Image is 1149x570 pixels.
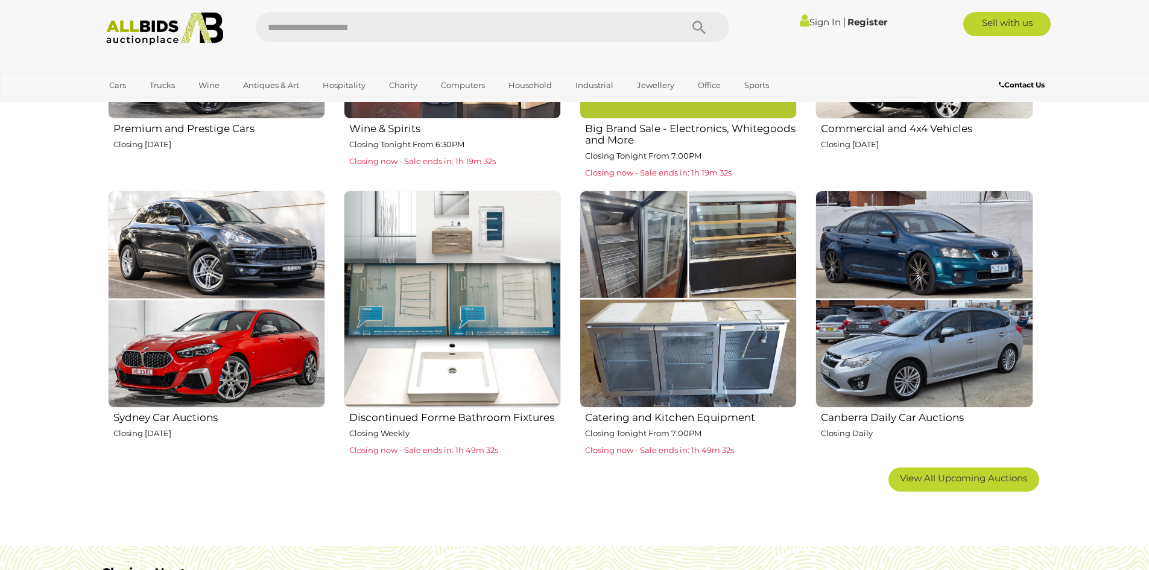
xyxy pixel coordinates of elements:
[690,75,729,95] a: Office
[235,75,307,95] a: Antiques & Art
[821,409,1033,423] h2: Canberra Daily Car Auctions
[113,138,325,151] p: Closing [DATE]
[101,95,203,115] a: [GEOGRAPHIC_DATA]
[108,191,325,408] img: Sydney Car Auctions
[585,426,797,440] p: Closing Tonight From 7:00PM
[843,15,846,28] span: |
[501,75,560,95] a: Household
[821,120,1033,135] h2: Commercial and 4x4 Vehicles
[800,16,841,28] a: Sign In
[999,78,1048,92] a: Contact Us
[669,12,729,42] button: Search
[349,138,561,151] p: Closing Tonight From 6:30PM
[349,426,561,440] p: Closing Weekly
[433,75,493,95] a: Computers
[344,191,561,408] img: Discontinued Forme Bathroom Fixtures
[585,409,797,423] h2: Catering and Kitchen Equipment
[191,75,227,95] a: Wine
[113,120,325,135] h2: Premium and Prestige Cars
[585,445,734,455] span: Closing now - Sale ends in: 1h 49m 32s
[847,16,887,28] a: Register
[999,80,1045,89] b: Contact Us
[900,472,1027,484] span: View All Upcoming Auctions
[315,75,373,95] a: Hospitality
[821,138,1033,151] p: Closing [DATE]
[349,156,496,166] span: Closing now - Sale ends in: 1h 19m 32s
[821,426,1033,440] p: Closing Daily
[963,12,1051,36] a: Sell with us
[107,190,325,458] a: Sydney Car Auctions Closing [DATE]
[349,445,498,455] span: Closing now - Sale ends in: 1h 49m 32s
[815,190,1033,458] a: Canberra Daily Car Auctions Closing Daily
[381,75,425,95] a: Charity
[888,467,1039,492] a: View All Upcoming Auctions
[113,426,325,440] p: Closing [DATE]
[629,75,682,95] a: Jewellery
[349,120,561,135] h2: Wine & Spirits
[100,12,230,45] img: Allbids.com.au
[585,120,797,145] h2: Big Brand Sale - Electronics, Whitegoods and More
[585,149,797,163] p: Closing Tonight From 7:00PM
[101,75,134,95] a: Cars
[142,75,183,95] a: Trucks
[585,168,732,177] span: Closing now - Sale ends in: 1h 19m 32s
[815,191,1033,408] img: Canberra Daily Car Auctions
[343,190,561,458] a: Discontinued Forme Bathroom Fixtures Closing Weekly Closing now - Sale ends in: 1h 49m 32s
[736,75,777,95] a: Sports
[349,409,561,423] h2: Discontinued Forme Bathroom Fixtures
[580,191,797,408] img: Catering and Kitchen Equipment
[113,409,325,423] h2: Sydney Car Auctions
[579,190,797,458] a: Catering and Kitchen Equipment Closing Tonight From 7:00PM Closing now - Sale ends in: 1h 49m 32s
[568,75,621,95] a: Industrial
